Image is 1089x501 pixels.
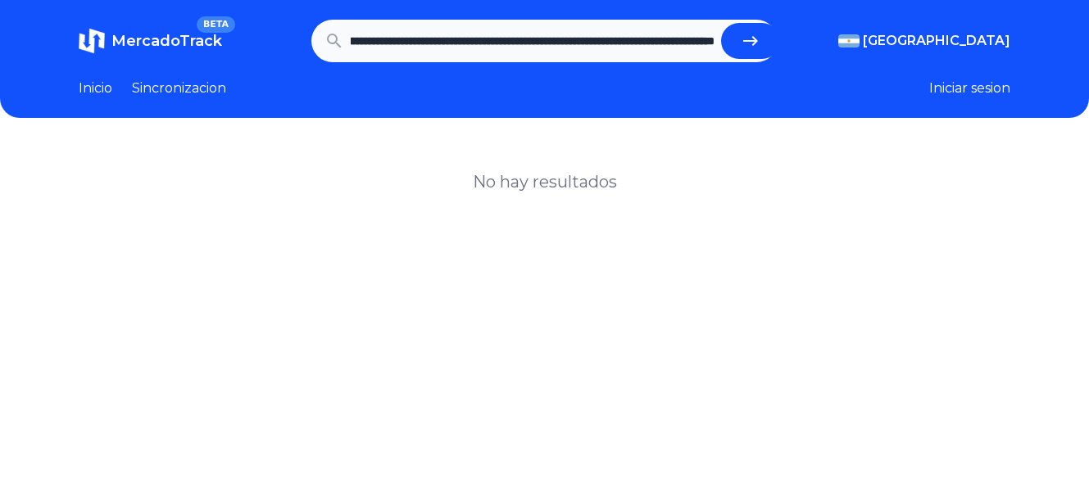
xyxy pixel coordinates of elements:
button: Iniciar sesion [929,79,1010,98]
span: BETA [197,16,235,33]
span: MercadoTrack [111,32,222,50]
img: MercadoTrack [79,28,105,54]
span: [GEOGRAPHIC_DATA] [863,31,1010,51]
a: Inicio [79,79,112,98]
img: Argentina [838,34,860,47]
h1: No hay resultados [473,170,617,193]
button: [GEOGRAPHIC_DATA] [838,31,1010,51]
a: MercadoTrackBETA [79,28,222,54]
a: Sincronizacion [132,79,226,98]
